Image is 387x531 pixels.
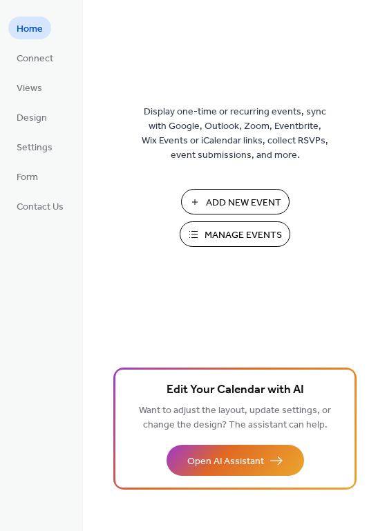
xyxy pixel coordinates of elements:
span: Settings [17,141,53,155]
span: Add New Event [206,196,281,210]
button: Open AI Assistant [167,445,304,476]
a: Design [8,106,55,128]
span: Design [17,111,47,126]
a: Form [8,165,46,188]
a: Views [8,76,50,99]
span: Want to adjust the layout, update settings, or change the design? The assistant can help. [139,401,331,434]
span: Views [17,81,42,96]
span: Open AI Assistant [187,454,264,469]
a: Connect [8,46,62,69]
button: Manage Events [180,221,290,247]
a: Contact Us [8,194,72,217]
a: Settings [8,135,61,158]
button: Add New Event [181,189,290,214]
a: Home [8,17,51,39]
span: Display one-time or recurring events, sync with Google, Outlook, Zoom, Eventbrite, Wix Events or ... [142,105,328,163]
span: Edit Your Calendar with AI [167,381,304,400]
span: Manage Events [205,228,282,243]
span: Contact Us [17,200,64,214]
span: Form [17,170,38,185]
span: Connect [17,52,53,66]
span: Home [17,22,43,37]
